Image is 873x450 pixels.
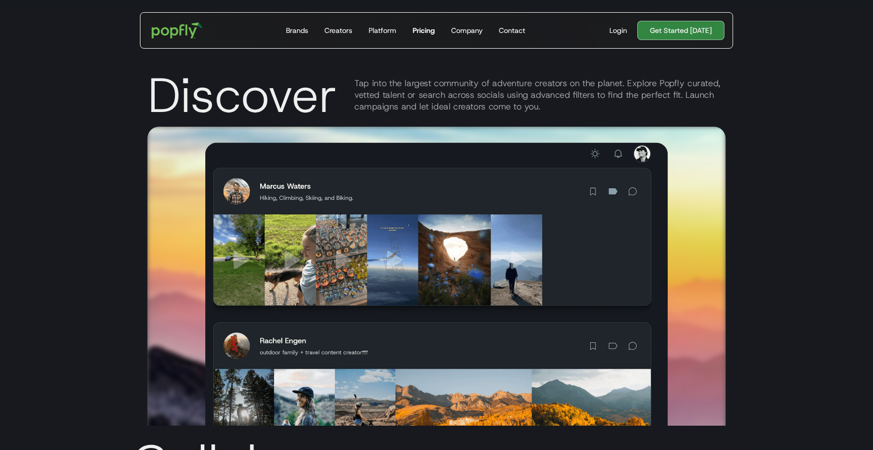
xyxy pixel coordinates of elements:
[369,25,396,35] div: Platform
[609,25,627,35] div: Login
[637,21,724,40] a: Get Started [DATE]
[451,25,483,35] div: Company
[320,13,356,48] a: Creators
[144,15,210,46] a: home
[447,13,487,48] a: Company
[324,25,352,35] div: Creators
[409,13,439,48] a: Pricing
[605,25,631,35] a: Login
[286,25,308,35] div: Brands
[499,25,525,35] div: Contact
[365,13,401,48] a: Platform
[354,78,725,112] div: Tap into the largest community of adventure creators on the planet. Explore Popfly curated, vette...
[413,25,435,35] div: Pricing
[495,13,529,48] a: Contact
[148,71,337,119] div: Discover
[282,13,312,48] a: Brands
